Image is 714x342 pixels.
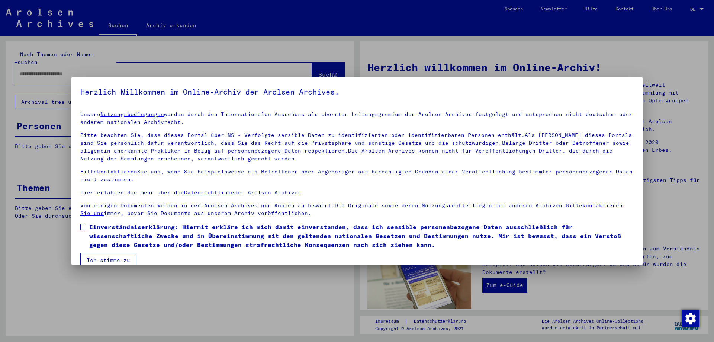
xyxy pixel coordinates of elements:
[80,253,136,267] button: Ich stimme zu
[80,202,623,217] a: kontaktieren Sie uns
[80,131,634,163] p: Bitte beachten Sie, dass dieses Portal über NS - Verfolgte sensible Daten zu identifizierten oder...
[682,310,699,327] img: Zustimmung ändern
[80,202,634,217] p: Von einigen Dokumenten werden in den Arolsen Archives nur Kopien aufbewahrt.Die Originale sowie d...
[80,189,634,196] p: Hier erfahren Sie mehr über die der Arolsen Archives.
[89,223,634,249] span: Einverständniserklärung: Hiermit erkläre ich mich damit einverstanden, dass ich sensible personen...
[100,111,164,118] a: Nutzungsbedingungen
[80,111,634,126] p: Unsere wurden durch den Internationalen Ausschuss als oberstes Leitungsgremium der Arolsen Archiv...
[80,86,634,98] h5: Herzlich Willkommen im Online-Archiv der Arolsen Archives.
[97,168,137,175] a: kontaktieren
[184,189,234,196] a: Datenrichtlinie
[80,168,634,183] p: Bitte Sie uns, wenn Sie beispielsweise als Betroffener oder Angehöriger aus berechtigten Gründen ...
